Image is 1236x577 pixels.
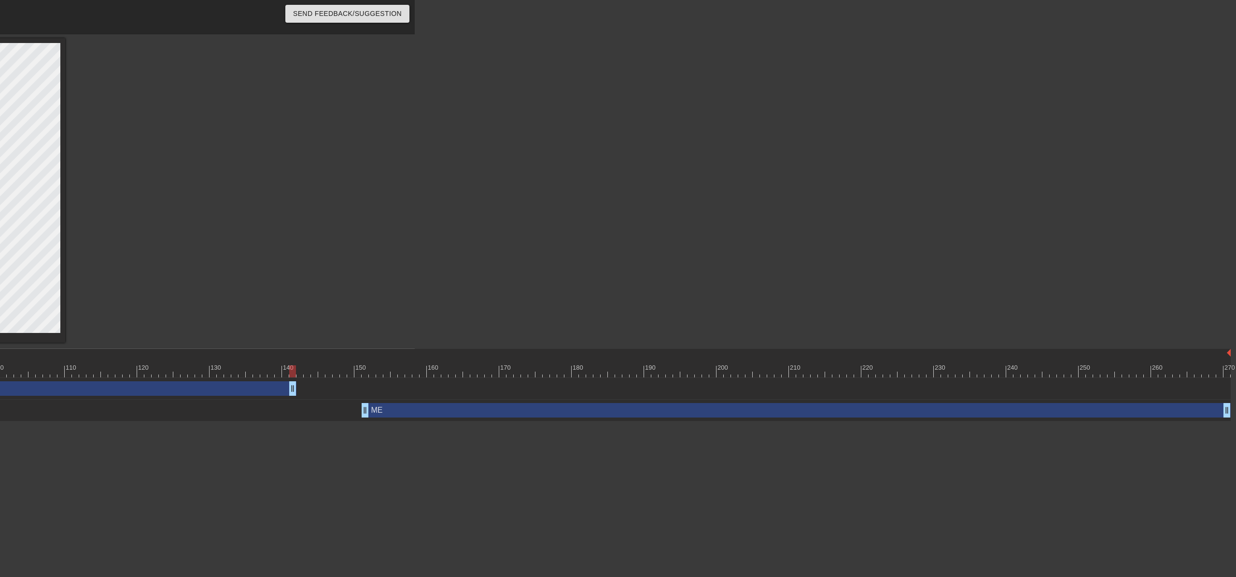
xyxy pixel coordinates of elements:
[1222,405,1232,415] span: drag_handle
[717,363,730,373] div: 200
[1007,363,1019,373] div: 240
[66,363,78,373] div: 110
[1080,363,1092,373] div: 250
[360,405,370,415] span: drag_handle
[1227,349,1231,357] img: bound-end.png
[283,363,295,373] div: 140
[355,363,367,373] div: 150
[862,363,874,373] div: 220
[138,363,150,373] div: 120
[1152,363,1164,373] div: 260
[293,8,402,20] span: Send Feedback/Suggestion
[500,363,512,373] div: 170
[573,363,585,373] div: 180
[935,363,947,373] div: 230
[790,363,802,373] div: 210
[645,363,657,373] div: 190
[285,5,409,23] button: Send Feedback/Suggestion
[211,363,223,373] div: 130
[428,363,440,373] div: 160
